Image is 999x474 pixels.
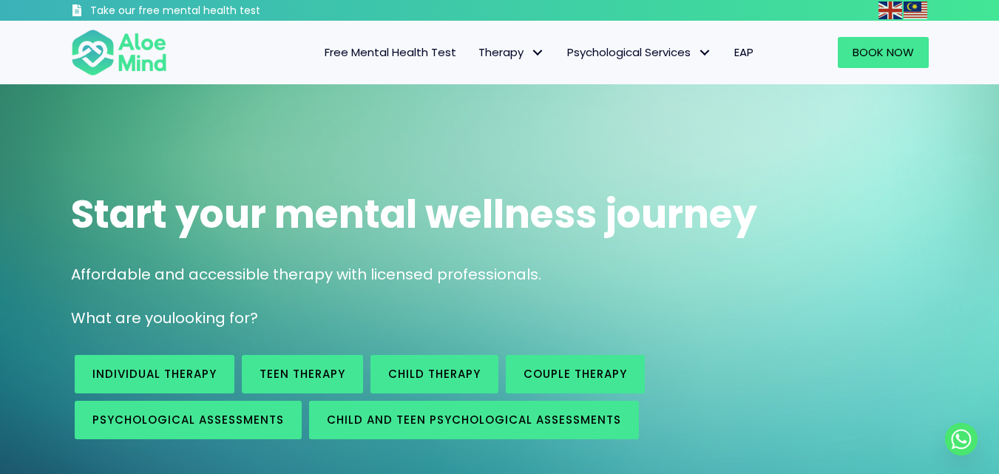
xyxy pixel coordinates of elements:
a: Child Therapy [370,355,498,393]
a: Book Now [838,37,929,68]
a: Malay [904,1,929,18]
a: Individual therapy [75,355,234,393]
span: Child and Teen Psychological assessments [327,412,621,427]
span: Book Now [853,44,914,60]
a: TherapyTherapy: submenu [467,37,556,68]
a: Free Mental Health Test [314,37,467,68]
img: en [878,1,902,19]
a: Teen Therapy [242,355,363,393]
span: What are you [71,308,172,328]
span: Teen Therapy [260,366,345,382]
span: Psychological Services [567,44,712,60]
h3: Take our free mental health test [90,4,339,18]
span: looking for? [172,308,258,328]
a: EAP [723,37,765,68]
span: Psychological Services: submenu [694,42,716,64]
p: Affordable and accessible therapy with licensed professionals. [71,264,929,285]
span: Therapy [478,44,545,60]
span: Psychological assessments [92,412,284,427]
span: Free Mental Health Test [325,44,456,60]
a: Whatsapp [945,423,978,456]
img: ms [904,1,927,19]
a: Take our free mental health test [71,4,339,21]
span: Start your mental wellness journey [71,187,757,241]
img: Aloe mind Logo [71,28,167,77]
nav: Menu [186,37,765,68]
a: English [878,1,904,18]
a: Couple therapy [506,355,645,393]
a: Psychological assessments [75,401,302,439]
a: Psychological ServicesPsychological Services: submenu [556,37,723,68]
span: Child Therapy [388,366,481,382]
span: Couple therapy [524,366,627,382]
a: Child and Teen Psychological assessments [309,401,639,439]
span: Therapy: submenu [527,42,549,64]
span: EAP [734,44,754,60]
span: Individual therapy [92,366,217,382]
